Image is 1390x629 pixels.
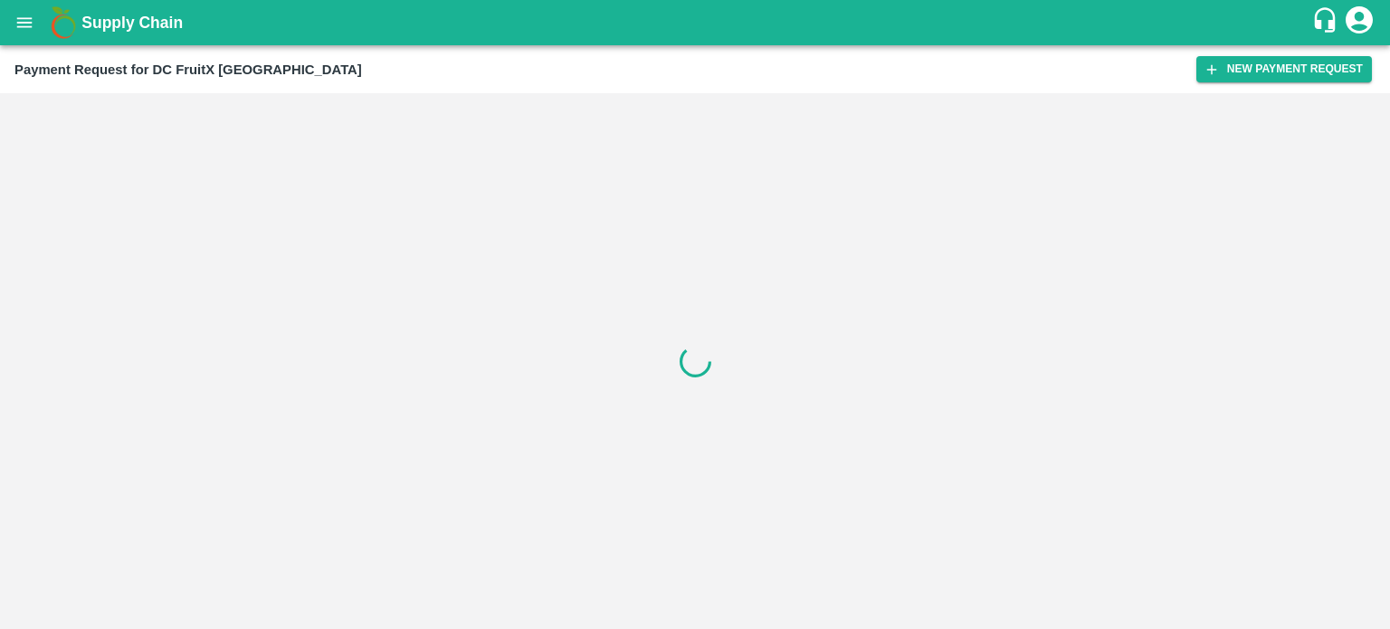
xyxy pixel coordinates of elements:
b: Payment Request for DC FruitX [GEOGRAPHIC_DATA] [14,62,362,77]
button: New Payment Request [1196,56,1372,82]
b: Supply Chain [81,14,183,32]
div: customer-support [1311,6,1343,39]
div: account of current user [1343,4,1376,42]
button: open drawer [4,2,45,43]
a: Supply Chain [81,10,1311,35]
img: logo [45,5,81,41]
